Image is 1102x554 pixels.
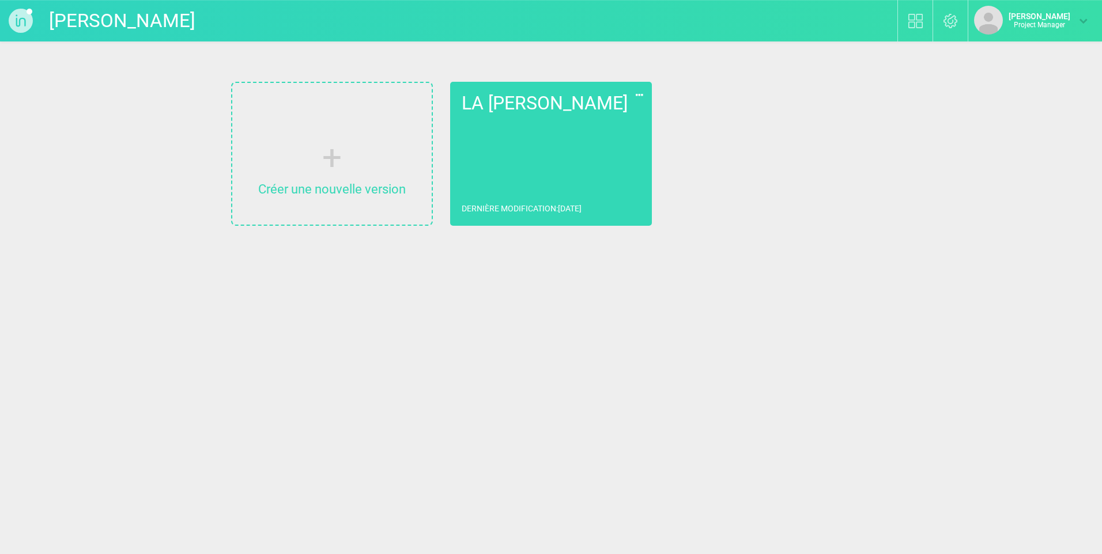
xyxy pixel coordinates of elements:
strong: [PERSON_NAME] [1009,12,1070,21]
p: Dernière modification : [DATE] [462,203,582,214]
img: biblio.svg [908,14,923,28]
img: settings.svg [944,14,958,28]
a: LA [PERSON_NAME]Dernière modification:[DATE] [450,82,652,226]
p: Créer une nouvelle version [232,177,432,201]
p: Project Manager [1009,21,1070,29]
img: default_avatar.png [974,6,1003,35]
a: Créer une nouvelle version [232,83,432,225]
h2: LA [PERSON_NAME] [462,93,640,113]
a: [PERSON_NAME]Project Manager [974,6,1088,35]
